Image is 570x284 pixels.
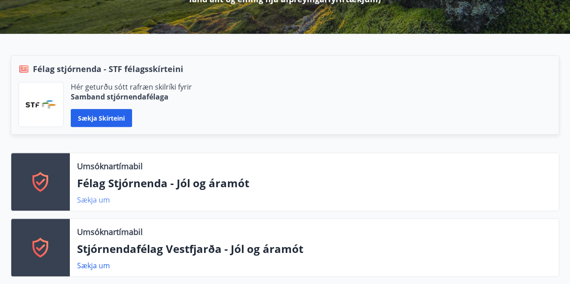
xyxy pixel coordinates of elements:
[71,92,192,102] p: Samband stjórnendafélaga
[77,241,552,257] p: Stjórnendafélag Vestfjarða - Jól og áramót
[77,195,110,205] a: Sækja um
[26,100,56,108] img: vjCaq2fThgY3EUYqSgpjEiBg6WP39ov69hlhuPVN.png
[77,160,143,172] p: Umsóknartímabil
[33,63,183,75] span: Félag stjórnenda - STF félagsskírteini
[77,176,552,191] p: Félag Stjórnenda - Jól og áramót
[77,261,110,270] a: Sækja um
[71,109,132,127] button: Sækja skírteini
[71,82,192,92] p: Hér geturðu sótt rafræn skilríki fyrir
[77,226,143,238] p: Umsóknartímabil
